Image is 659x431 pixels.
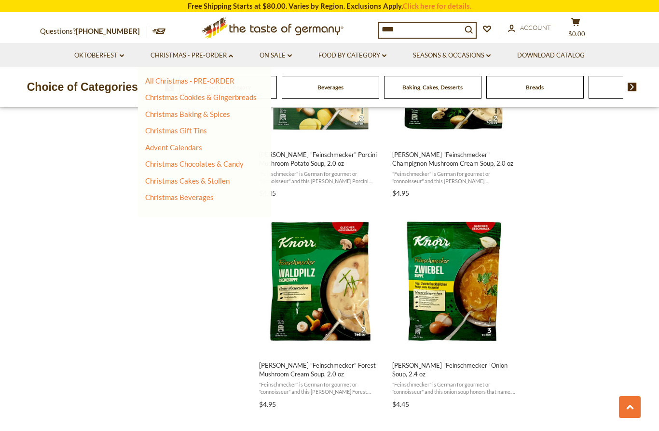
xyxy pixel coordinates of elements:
a: Christmas Cakes & Stollen [145,176,230,185]
a: Baking, Cakes, Desserts [402,84,463,91]
a: [PHONE_NUMBER] [76,27,140,35]
a: Click here for details. [403,1,471,10]
p: Questions? [40,25,147,38]
img: next arrow [628,83,637,91]
a: Account [508,23,551,33]
a: Beverages [317,84,343,91]
span: $4.45 [392,400,409,408]
span: $4.95 [392,189,409,197]
a: Christmas Gift Tins [145,126,207,135]
span: [PERSON_NAME] "Feinschmecker" Forest Mushroom Cream Soup, 2.0 oz [259,361,384,378]
span: $4.95 [259,400,276,408]
span: "Feinschmecker" is German for gourmet or "connoisseur" and this [PERSON_NAME] Forest Mushroom Cre... [259,381,384,396]
span: [PERSON_NAME] "Feinschmecker" Onion Soup, 2.4 oz [392,361,517,378]
span: $0.00 [568,30,585,38]
span: "Feinschmecker" is German for gourmet or "connoisseur" and this onion soup honors that name. Cont... [392,381,517,396]
a: Download Catalog [517,50,585,61]
a: Food By Category [318,50,386,61]
span: Account [520,24,551,31]
a: Christmas Baking & Spices [145,110,230,118]
span: [PERSON_NAME] "Feinschmecker" Porcini Mushroom Potato Soup, 2.0 oz [259,150,384,168]
a: All Christmas - PRE-ORDER [145,76,234,85]
a: Seasons & Occasions [413,50,491,61]
button: $0.00 [561,17,590,42]
a: Advent Calendars [145,143,202,152]
a: Christmas - PRE-ORDER [151,50,233,61]
a: Christmas Cookies & Gingerbreads [145,93,257,101]
a: Breads [526,84,544,91]
a: Christmas Chocolates & Candy [145,159,244,168]
span: "Feinschmecker" is German for gourmet or "connoisseur" and this [PERSON_NAME] "Champignon Cremesu... [392,170,517,185]
a: Knorr [258,209,385,412]
a: Christmas Beverages [145,193,214,201]
a: Oktoberfest [74,50,124,61]
span: "Feinschmecker" is German for gourmet or "connoisseur" and this [PERSON_NAME] Porcini Mushroom (i... [259,170,384,185]
span: [PERSON_NAME] "Feinschmecker" Champignon Mushroom Cream Soup, 2.0 oz [392,150,517,168]
a: Knorr [391,209,519,412]
a: On Sale [260,50,292,61]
